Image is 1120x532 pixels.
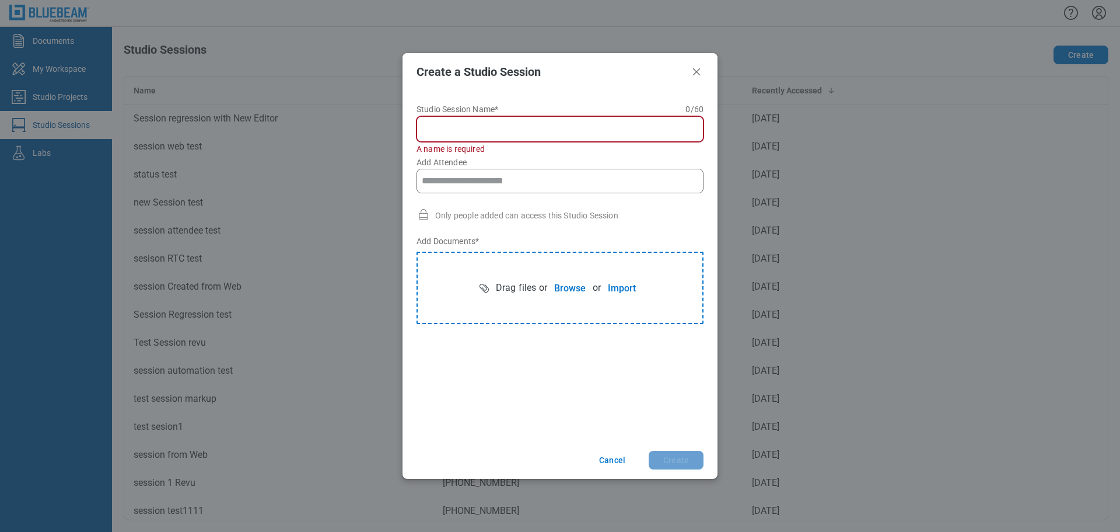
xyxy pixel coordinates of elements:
[496,281,547,294] span: Drag files or
[685,105,703,114] span: 0 / 60
[547,276,593,300] button: Browse
[416,235,703,247] label: Add Documents *
[649,451,703,470] button: Create
[601,276,643,300] button: Import
[593,276,643,300] div: or
[416,207,703,221] div: Only people added can access this Studio Session
[416,65,685,78] h2: Create a Studio Session
[416,158,703,207] label: Add Attendee
[689,65,703,79] button: Close
[416,105,498,114] span: Studio Session Name*
[585,451,639,470] button: Cancel
[416,144,703,154] span: A name is required
[417,169,703,193] input: Add Attendee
